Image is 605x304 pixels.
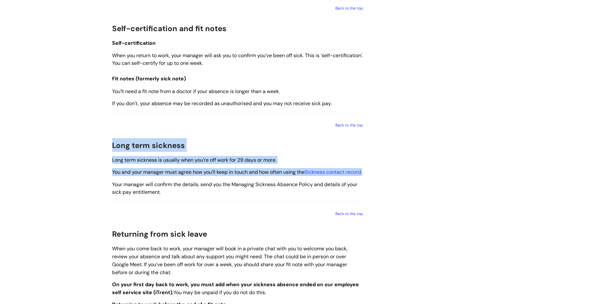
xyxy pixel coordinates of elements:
[112,245,347,275] span: When you come back to work, your manager will book in a private chat with you to welcome you back...
[112,88,280,95] span: You’ll need a fit note from a doctor if your absence is longer than a week.
[112,75,186,82] span: Fit notes (formerly sick note)
[112,157,276,163] span: Long term sickness is usually when you’re off work for 29 days or more.
[305,169,361,175] a: Sickness contact record
[112,100,332,107] span: If you don’t, your absence may be recorded as unauthorised and you may not receive sick pay.
[112,169,362,175] span: You and your manager must agree how you’ll keep in touch and how often using the .
[112,140,185,150] span: Long term sickness
[112,281,359,296] strong: On your first day back to work, you must add when your sickness absence ended on our employee sel...
[112,52,363,67] span: When you return to work, your manager will ask you to confirm you’ve been off sick. This is ‘self...
[112,281,359,296] span: You may be unpaid if you do not do this.
[112,24,226,33] span: Self-certification and fit notes
[335,123,363,128] a: Back to the top
[112,181,357,196] span: Your manager will confirm the details, send you the Managing Sickness Absence Policy and details ...
[112,229,207,239] span: Returning from sick leave
[335,211,363,216] a: Back to the top
[335,6,363,11] a: Back to the top
[112,40,156,46] span: Self-certification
